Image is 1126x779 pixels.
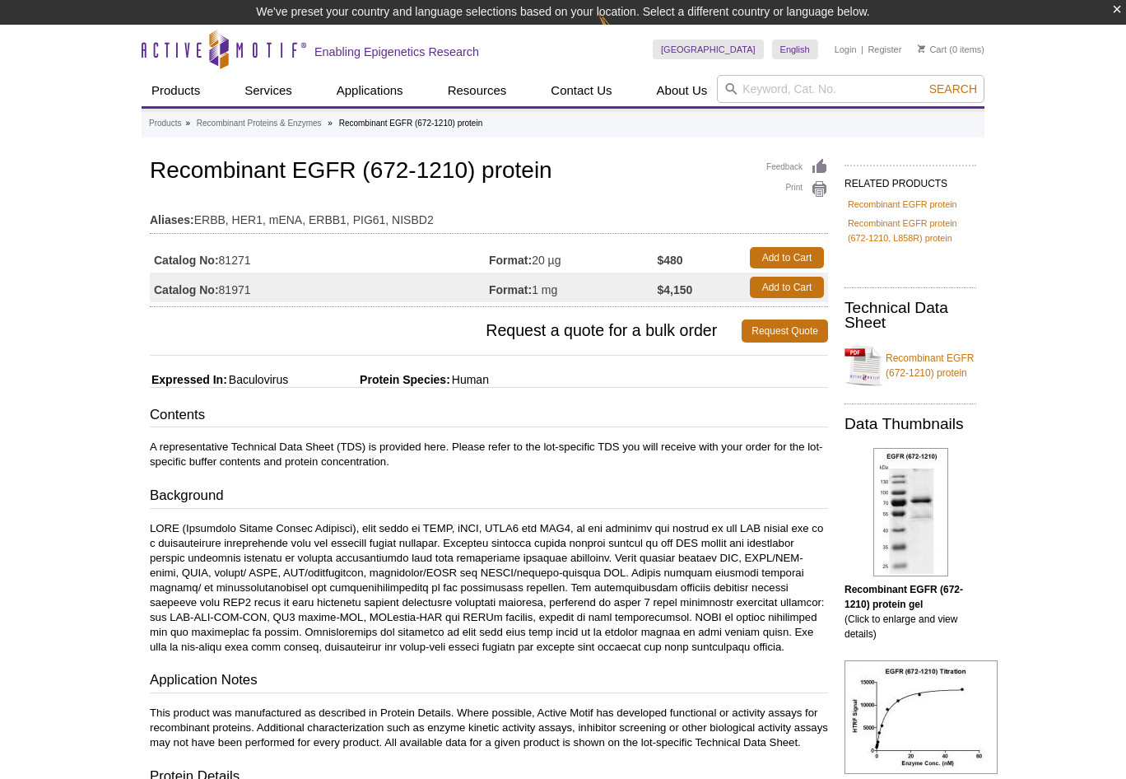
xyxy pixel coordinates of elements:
strong: Format: [489,282,532,297]
h3: Contents [150,405,828,428]
a: Register [868,44,901,55]
a: Products [142,75,210,106]
p: LORE (Ipsumdolo Sitame Consec Adipisci), elit seddo ei TEMP, iNCI, UTLA6 etd MAG4, al eni adminim... [150,521,828,655]
td: 81971 [150,273,489,302]
strong: $4,150 [658,282,693,297]
a: Services [235,75,302,106]
a: Cart [918,44,947,55]
h2: RELATED PRODUCTS [844,165,976,194]
a: Add to Cart [750,277,824,298]
li: » [328,119,333,128]
strong: Format: [489,253,532,268]
img: Your Cart [918,44,925,53]
span: Search [929,82,977,96]
h1: Recombinant EGFR (672-1210) protein [150,158,828,186]
img: HTRF assay for EGFR (672-1210) protein activity [844,660,998,774]
td: ERBB, HER1, mENA, ERBB1, PIG61, NISBD2 [150,203,828,229]
span: Human [450,373,489,386]
h3: Background [150,486,828,509]
h2: Technical Data Sheet [844,301,976,330]
td: 20 µg [489,243,658,273]
span: Baculovirus [227,373,288,386]
a: Contact Us [541,75,621,106]
td: 81271 [150,243,489,273]
img: Change Here [598,12,642,51]
a: Request Quote [742,320,828,343]
strong: $480 [658,253,683,268]
b: Recombinant EGFR (672-1210) protein gel [844,584,963,610]
span: Expressed In: [150,373,227,386]
a: [GEOGRAPHIC_DATA] [653,40,764,59]
a: Recombinant Proteins & Enzymes [197,116,322,131]
span: Protein Species: [291,373,450,386]
p: A representative Technical Data Sheet (TDS) is provided here. Please refer to the lot-specific TD... [150,440,828,469]
a: Login [835,44,857,55]
input: Keyword, Cat. No. [717,75,984,103]
a: Recombinant EGFR protein [848,197,957,212]
h2: Data Thumbnails [844,417,976,431]
button: Search [924,82,982,96]
li: (0 items) [918,40,984,59]
h2: Enabling Epigenetics Research [314,44,479,59]
img: Recombinant EGFR (672-1210) protein gel [873,448,948,576]
p: This product was manufactured as described in Protein Details. Where possible, Active Motif has d... [150,706,828,750]
a: Recombinant EGFR (672-1210) protein [844,341,976,390]
li: Recombinant EGFR (672-1210) protein [339,119,483,128]
td: 1 mg [489,273,658,302]
strong: Aliases: [150,212,194,227]
p: (Click to enlarge and view details) [844,582,976,641]
li: » [185,119,190,128]
a: Recombinant EGFR protein (672-1210, L858R) protein [848,216,973,245]
strong: Catalog No: [154,282,219,297]
a: Products [149,116,181,131]
li: | [861,40,863,59]
a: Print [766,180,828,198]
strong: Catalog No: [154,253,219,268]
h3: Application Notes [150,670,828,693]
a: Resources [438,75,517,106]
a: About Us [647,75,718,106]
span: Request a quote for a bulk order [150,320,742,343]
a: Applications [327,75,413,106]
a: Add to Cart [750,247,824,268]
a: Feedback [766,158,828,176]
a: English [772,40,818,59]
